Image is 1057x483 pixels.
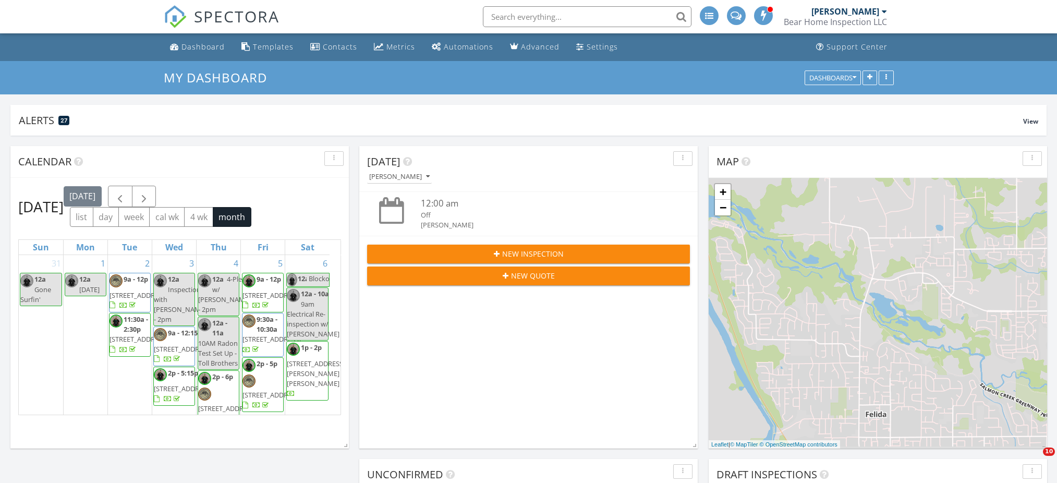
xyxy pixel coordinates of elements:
[154,344,212,354] span: [STREET_ADDRESS]
[242,315,301,354] a: 9:30a - 10:30a [STREET_ADDRESS]
[241,255,285,427] td: Go to September 5, 2025
[242,359,256,372] img: img_5727.jpeg
[124,274,148,284] span: 9a - 12p
[124,315,148,334] span: 11:30a - 2:30p
[168,328,202,337] span: 9a - 12:15p
[367,267,690,285] button: New Quote
[287,273,297,286] img: img_5727.jpeg
[716,467,817,481] span: Draft Inspections
[369,173,430,180] div: [PERSON_NAME]
[181,42,225,52] div: Dashboard
[154,368,212,403] a: 2p - 5:15p [STREET_ADDRESS]
[809,74,856,81] div: Dashboards
[253,42,294,52] div: Templates
[572,38,622,57] a: Settings
[811,6,879,17] div: [PERSON_NAME]
[153,367,195,406] a: 2p - 5:15p [STREET_ADDRESS]
[428,38,497,57] a: Automations (Advanced)
[242,357,284,413] a: 2p - 5p [STREET_ADDRESS]
[232,255,240,272] a: Go to September 4, 2025
[198,339,238,368] span: 10AM Radon Test Set Up - Toll Brothers
[367,245,690,263] button: New Inspection
[715,200,731,215] a: Zoom out
[198,404,257,413] span: [STREET_ADDRESS]
[286,341,329,401] a: 1p - 2p [STREET_ADDRESS][PERSON_NAME][PERSON_NAME]
[511,270,555,281] span: New Quote
[367,170,432,184] button: [PERSON_NAME]
[323,42,357,52] div: Contacts
[154,384,212,393] span: [STREET_ADDRESS]
[242,274,301,309] a: 9a - 12p [STREET_ADDRESS]
[153,327,195,366] a: 9a - 12:15p [STREET_ADDRESS]
[242,375,256,388] img: cpi.png
[93,207,119,227] button: day
[242,313,284,357] a: 9:30a - 10:30a [STREET_ADDRESS]
[118,207,150,227] button: week
[79,274,91,284] span: 12a
[198,370,239,426] a: 2p - 6p [STREET_ADDRESS]
[18,154,71,168] span: Calendar
[276,255,285,272] a: Go to September 5, 2025
[502,248,564,259] span: New Inspection
[19,255,63,427] td: Go to August 31, 2025
[109,273,151,312] a: 9a - 12p [STREET_ADDRESS]
[213,207,251,227] button: month
[242,359,301,410] a: 2p - 5p [STREET_ADDRESS]
[149,207,185,227] button: cal wk
[299,240,317,255] a: Saturday
[168,368,198,378] span: 2p - 5:15p
[164,69,276,86] a: My Dashboard
[110,315,123,328] img: img_5727.jpeg
[287,343,345,398] a: 1p - 2p [STREET_ADDRESS][PERSON_NAME][PERSON_NAME]
[212,274,224,284] span: 12a
[166,38,229,57] a: Dashboard
[257,315,277,334] span: 9:30a - 10:30a
[257,359,277,368] span: 2p - 5p
[1023,117,1038,126] span: View
[20,285,51,304] span: Gone Surfin'
[197,255,241,427] td: Go to September 4, 2025
[74,240,97,255] a: Monday
[60,117,67,124] span: 27
[31,240,51,255] a: Sunday
[154,328,167,341] img: cpi.png
[321,255,330,272] a: Go to September 6, 2025
[709,440,840,449] div: |
[154,368,167,381] img: img_5727.jpeg
[760,441,837,448] a: © OpenStreetMap contributors
[110,274,123,287] img: cpi.png
[20,274,33,287] img: img_5727.jpeg
[152,255,196,427] td: Go to September 3, 2025
[164,5,187,28] img: The Best Home Inspection Software - Spectora
[711,441,728,448] a: Leaflet
[110,291,168,300] span: [STREET_ADDRESS]
[198,274,211,287] img: img_5727.jpeg
[506,38,564,57] a: Advanced
[242,273,284,312] a: 9a - 12p [STREET_ADDRESS]
[34,274,46,284] span: 12a
[99,255,107,272] a: Go to September 1, 2025
[301,343,322,352] span: 1p - 2p
[730,441,758,448] a: © MapTiler
[242,274,256,287] img: img_5727.jpeg
[716,154,739,168] span: Map
[65,274,78,287] img: img_5727.jpeg
[306,38,361,57] a: Contacts
[107,255,152,427] td: Go to September 2, 2025
[212,372,233,381] span: 2p - 6p
[198,274,251,314] span: 4-Plex w/ [PERSON_NAME] - 2pm
[168,274,179,284] span: 12a
[805,70,861,85] button: Dashboards
[154,285,206,324] span: Inspection with [PERSON_NAME] - 2pm
[444,42,493,52] div: Automations
[812,38,892,57] a: Support Center
[194,5,280,27] span: SPECTORA
[784,17,887,27] div: Bear Home Inspection LLC
[257,274,281,284] span: 9a - 12p
[198,388,211,401] img: cpi.png
[120,240,139,255] a: Tuesday
[1043,448,1055,456] span: 10
[198,318,211,331] img: img_5727.jpeg
[1022,448,1047,473] iframe: Intercom live chat
[70,207,93,227] button: list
